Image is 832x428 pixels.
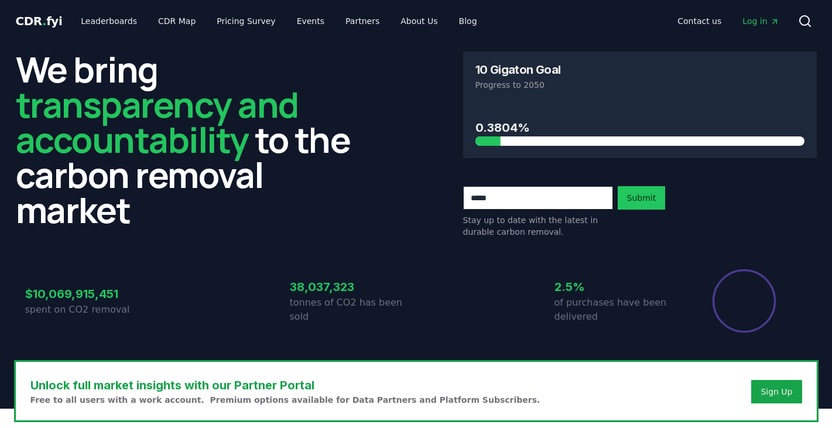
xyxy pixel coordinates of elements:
[16,14,63,28] span: CDR fyi
[554,278,681,296] h3: 2.5%
[733,11,788,32] a: Log in
[463,214,613,238] p: Stay up to date with the latest in durable carbon removal.
[71,11,146,32] a: Leaderboards
[336,11,389,32] a: Partners
[742,15,779,27] span: Log in
[290,278,416,296] h3: 38,037,323
[71,11,486,32] nav: Main
[16,13,63,29] a: CDR.fyi
[25,285,152,303] h3: $10,069,915,451
[554,296,681,324] p: of purchases have been delivered
[668,11,788,32] nav: Main
[475,79,804,91] p: Progress to 2050
[16,80,299,163] span: transparency and accountability
[290,296,416,324] p: tonnes of CO2 has been sold
[475,119,804,136] h3: 0.3804%
[42,14,46,28] span: .
[391,11,447,32] a: About Us
[668,11,731,32] a: Contact us
[761,386,792,398] a: Sign Up
[30,394,540,406] p: Free to all users with a work account. Premium options available for Data Partners and Platform S...
[618,186,666,210] button: Submit
[751,380,802,403] button: Sign Up
[711,268,777,334] div: Percentage of sales delivered
[149,11,205,32] a: CDR Map
[30,376,540,394] h3: Unlock full market insights with our Partner Portal
[450,11,487,32] a: Blog
[287,11,334,32] a: Events
[16,52,369,227] h2: We bring to the carbon removal market
[207,11,285,32] a: Pricing Survey
[25,303,152,317] p: spent on CO2 removal
[475,64,561,76] h3: 10 Gigaton Goal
